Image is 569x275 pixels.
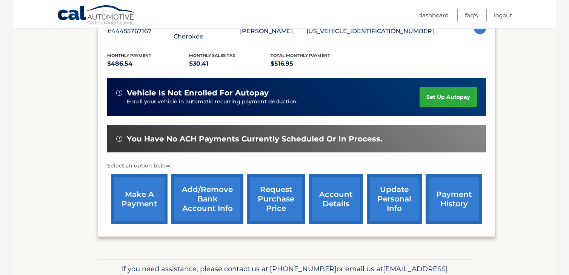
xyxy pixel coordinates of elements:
[107,53,151,58] span: Monthly Payment
[418,9,449,22] a: Dashboard
[116,90,122,96] img: alert-white.svg
[271,53,330,58] span: Total Monthly Payment
[270,264,337,273] span: [PHONE_NUMBER]
[271,58,352,69] p: $516.95
[306,26,434,37] p: [US_VEHICLE_IDENTIFICATION_NUMBER]
[494,9,512,22] a: Logout
[116,136,122,142] img: alert-white.svg
[420,87,477,107] a: set up autopay
[171,174,243,224] a: Add/Remove bank account info
[127,88,269,98] span: vehicle is not enrolled for autopay
[107,26,174,37] p: #44455767167
[189,58,271,69] p: $30.41
[309,174,363,224] a: account details
[367,174,422,224] a: update personal info
[107,58,189,69] p: $486.54
[57,5,136,27] a: Cal Automotive
[111,174,168,224] a: make a payment
[107,161,486,171] p: Select an option below:
[465,9,478,22] a: FAQ's
[189,53,235,58] span: Monthly sales Tax
[240,26,306,37] p: [PERSON_NAME]
[247,174,305,224] a: request purchase price
[127,134,382,144] span: You have no ACH payments currently scheduled or in process.
[426,174,482,224] a: payment history
[174,21,240,42] p: 2024 Jeep Grand Cherokee
[127,98,420,106] p: Enroll your vehicle in automatic recurring payment deduction.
